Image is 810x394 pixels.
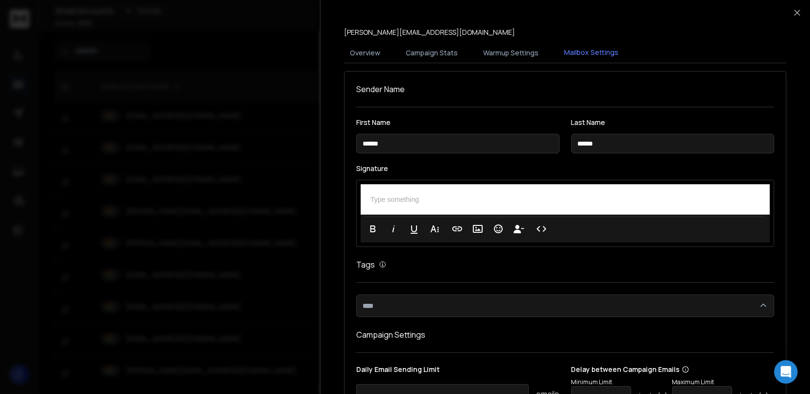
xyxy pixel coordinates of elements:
[510,219,528,239] button: Insert Unsubscribe Link
[400,42,464,64] button: Campaign Stats
[532,219,551,239] button: Code View
[356,329,774,341] h1: Campaign Settings
[571,119,775,126] label: Last Name
[571,365,769,374] p: Delay between Campaign Emails
[774,360,798,384] div: Open Intercom Messenger
[558,42,624,64] button: Mailbox Settings
[489,219,508,239] button: Emoticons
[356,83,774,95] h1: Sender Name
[448,219,466,239] button: Insert Link (Ctrl+K)
[405,219,423,239] button: Underline (Ctrl+U)
[356,119,560,126] label: First Name
[364,219,382,239] button: Bold (Ctrl+B)
[468,219,487,239] button: Insert Image (Ctrl+P)
[425,219,444,239] button: More Text
[477,42,544,64] button: Warmup Settings
[344,27,515,37] p: [PERSON_NAME][EMAIL_ADDRESS][DOMAIN_NAME]
[672,378,769,386] p: Maximum Limit
[571,378,668,386] p: Minimum Limit
[384,219,403,239] button: Italic (Ctrl+I)
[356,365,560,378] p: Daily Email Sending Limit
[356,165,774,172] label: Signature
[344,42,386,64] button: Overview
[356,259,375,271] h1: Tags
